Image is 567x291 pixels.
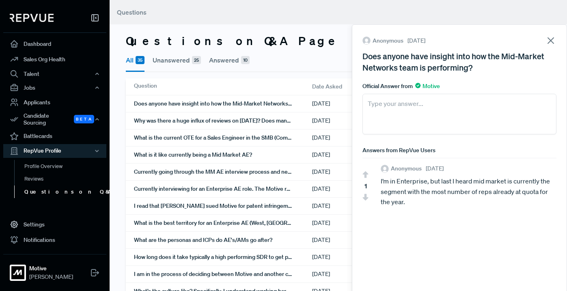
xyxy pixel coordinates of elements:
[312,112,385,129] div: [DATE]
[426,164,444,173] span: [DATE]
[126,34,340,48] h3: Questions on Q&A Page
[312,215,385,231] div: [DATE]
[14,185,117,198] a: Questions on Q&A
[134,249,312,265] div: How long does it take typically a high performing SDR to get promoted to AE?
[312,95,385,112] div: [DATE]
[3,232,106,248] a: Notifications
[3,36,106,52] a: Dashboard
[29,264,73,273] strong: Motive
[14,160,117,173] a: Profile Overview
[3,81,106,95] button: Jobs
[3,129,106,144] a: Battlecards
[312,232,385,248] div: [DATE]
[126,50,144,72] button: All
[3,144,106,158] button: RepVue Profile
[312,181,385,197] div: [DATE]
[134,78,312,95] div: Question
[364,181,367,191] span: 1
[134,198,312,214] div: I read that [PERSON_NAME] sued Motive for patent infringement, and Motive countersued. Can anyone...
[153,50,201,71] button: Unanswered
[11,266,24,279] img: Motive
[362,82,556,91] div: Official Answer from
[3,67,106,81] button: Talent
[312,164,385,180] div: [DATE]
[312,147,385,163] div: [DATE]
[362,50,556,73] div: Does anyone have insight into how the Mid-Market Networks team is performing?
[3,110,106,129] button: Candidate Sourcing Beta
[134,181,312,197] div: Currently interviewing for an Enterprise AE role. The Motive recruiter I had my initial call with...
[134,129,312,146] div: What is the current OTE for a Sales Engineer in the SMB (Commercial) space?
[312,78,385,95] div: Date Asked
[29,273,73,281] span: [PERSON_NAME]
[415,82,440,90] span: Motive
[134,164,312,180] div: Currently going through the MM AE interview process and next interview is a final chat with a VP ...
[134,266,312,282] div: I am in the process of deciding between Motive and another company for Emerging MM. can you pleas...
[134,147,312,163] div: What is it like currently being a Mid Market AE?
[3,52,106,67] a: Sales Org Health
[3,95,106,110] a: Applicants
[312,266,385,282] div: [DATE]
[3,110,106,129] div: Candidate Sourcing
[134,112,312,129] div: Why was there a huge influx of reviews on [DATE]? Does management push for good repvue reviews ra...
[312,249,385,265] div: [DATE]
[391,164,422,173] span: Anonymous
[134,232,312,248] div: What are the personas and ICPs do AE's/AMs go after?
[312,129,385,146] div: [DATE]
[381,176,556,207] div: I’m in Enterprise, but last I heard mid market is currently the segment with the most number of r...
[241,56,250,64] span: 10
[312,198,385,214] div: [DATE]
[134,95,312,112] div: Does anyone have insight into how the Mid-Market Networks team is performing?
[136,56,144,64] span: 35
[192,56,201,64] span: 25
[10,14,54,22] img: RepVue
[14,172,117,185] a: Reviews
[3,254,106,285] a: MotiveMotive[PERSON_NAME]
[407,37,425,45] span: [DATE]
[134,215,312,231] div: What is the best territory for an Enterprise AE (West, [GEOGRAPHIC_DATA], etc)? Are Enterprise AE...
[117,8,147,16] span: Questions
[74,115,94,123] span: Beta
[362,146,556,155] div: Answers from RepVue Users
[3,217,106,232] a: Settings
[209,50,250,71] button: Answered
[373,37,403,45] span: Anonymous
